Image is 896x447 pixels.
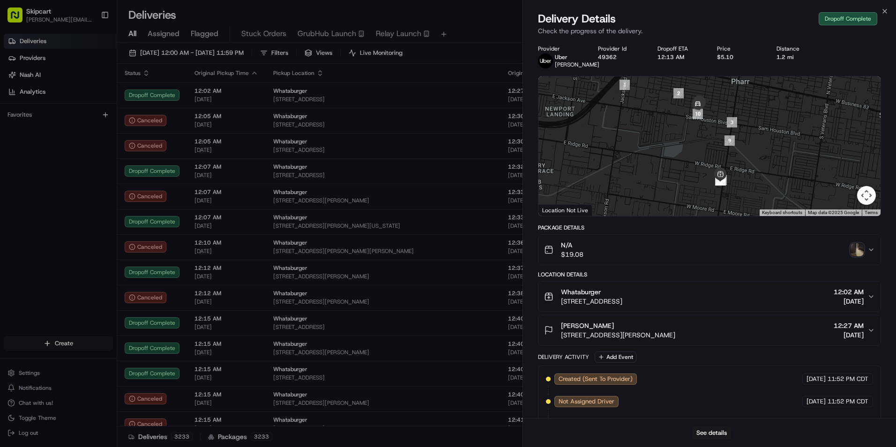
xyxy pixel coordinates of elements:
div: 1.2 mi [777,53,821,61]
a: Powered byPylon [66,158,113,166]
img: Google [541,204,572,216]
div: Location Not Live [538,204,592,216]
span: [STREET_ADDRESS] [561,297,622,306]
span: [PERSON_NAME] [555,61,599,68]
div: Package Details [538,224,881,231]
span: [DATE] [806,375,826,383]
div: 3 [723,113,741,131]
img: Nash [9,9,28,28]
div: Distance [777,45,821,52]
span: Map data ©2025 Google [808,210,859,215]
span: 11:52 PM CDT [828,375,868,383]
img: uber-new-logo.jpeg [538,53,553,68]
span: Delivery Details [538,11,616,26]
button: See details [692,426,731,440]
a: Open this area in Google Maps (opens a new window) [541,204,572,216]
p: Welcome 👋 [9,37,171,52]
div: Provider Id [598,45,642,52]
div: 💻 [79,137,87,144]
button: Add Event [595,351,636,363]
span: API Documentation [89,136,150,145]
span: $19.08 [561,250,583,259]
span: Created (Sent To Provider) [559,375,633,383]
div: Dropoff ETA [657,45,702,52]
div: Start new chat [32,89,154,99]
img: 1736555255976-a54dd68f-1ca7-489b-9aae-adbdc363a1c4 [9,89,26,106]
div: 1 [616,76,634,94]
button: Keyboard shortcuts [762,209,802,216]
span: Whataburger [561,287,601,297]
span: Pylon [93,159,113,166]
div: Provider [538,45,582,52]
span: Knowledge Base [19,136,72,145]
button: N/A$19.08photo_proof_of_delivery image [538,235,881,265]
a: 📗Knowledge Base [6,132,75,149]
div: 2 [670,84,687,102]
div: 📗 [9,137,17,144]
span: [PERSON_NAME] [561,321,614,330]
span: 11:52 PM CDT [828,397,868,406]
input: Clear [24,60,155,70]
div: Price [717,45,762,52]
span: [DATE] [834,330,864,340]
div: $5.10 [717,53,762,61]
button: 49362 [598,53,617,61]
div: 9 [721,132,739,149]
a: Terms [865,210,878,215]
span: [STREET_ADDRESS][PERSON_NAME] [561,330,675,340]
div: Location Details [538,271,881,278]
a: 💻API Documentation [75,132,154,149]
img: photo_proof_of_delivery image [851,243,864,256]
span: [DATE] [834,297,864,306]
p: Check the progress of the delivery. [538,26,881,36]
button: [PERSON_NAME][STREET_ADDRESS][PERSON_NAME]12:27 AM[DATE] [538,315,881,345]
button: Start new chat [159,92,171,104]
span: Uber [555,53,567,61]
span: [DATE] [806,397,826,406]
button: Map camera controls [857,186,876,205]
span: 12:02 AM [834,287,864,297]
div: 12:13 AM [657,53,702,61]
div: Delivery Activity [538,353,589,361]
span: Not Assigned Driver [559,397,614,406]
span: 12:27 AM [834,321,864,330]
button: Whataburger[STREET_ADDRESS]12:02 AM[DATE] [538,282,881,312]
span: N/A [561,240,583,250]
div: We're available if you need us! [32,99,119,106]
